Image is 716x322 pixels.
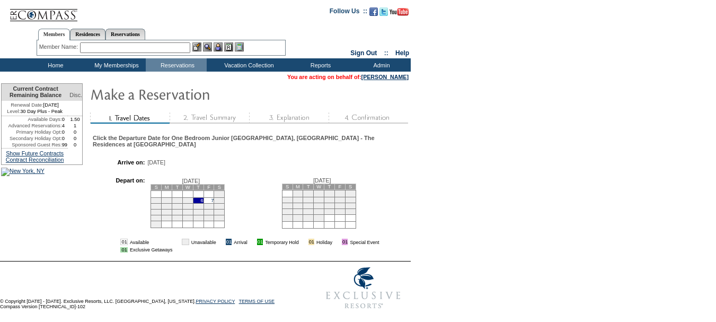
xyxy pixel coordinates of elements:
td: 01 [120,247,127,253]
td: 1 [293,190,303,197]
td: 12 [334,197,345,203]
td: 18 [324,203,335,208]
td: Special Event [350,239,379,245]
td: 11 [172,203,183,209]
td: F [204,184,214,190]
td: 18 [172,209,183,215]
td: 25 [324,208,335,214]
td: Primary Holiday Opt: [2,129,62,135]
td: [DATE] [2,101,68,108]
img: Follow us on Twitter [379,7,388,16]
img: step1_state2.gif [90,112,170,124]
td: 0 [62,135,68,142]
img: i.gif [250,239,255,245]
td: 0 [62,116,68,123]
td: 6 [193,197,204,203]
td: 4 [172,197,183,203]
img: Impersonate [214,42,223,51]
td: 13 [193,203,204,209]
td: 19 [334,203,345,208]
a: [PERSON_NAME] [361,74,409,80]
img: Exclusive Resorts [316,262,411,315]
td: 27 [193,215,204,221]
td: 4 [62,123,68,129]
a: Contract Reconciliation [6,156,64,163]
td: 0 [68,129,82,135]
td: 4 [324,190,335,197]
td: T [193,184,204,190]
span: [DATE] [313,177,331,184]
td: 19 [182,209,193,215]
img: step2_state1.gif [170,112,249,124]
span: Disc. [69,92,82,98]
td: T [324,184,335,189]
span: [DATE] [147,159,165,166]
td: 21 [282,208,293,214]
td: 8 [293,197,303,203]
td: Current Contract Remaining Balance [2,84,68,101]
td: 15 [293,203,303,208]
td: Exclusive Getaways [130,247,173,253]
td: S [345,184,356,189]
td: 16 [151,209,162,215]
td: 0 [68,135,82,142]
td: Reports [289,58,350,72]
td: 11 [324,197,335,203]
a: Become our fan on Facebook [369,11,378,17]
td: 10 [162,203,172,209]
span: Renewal Date: [11,102,43,108]
img: step3_state1.gif [249,112,329,124]
td: 99 [62,142,68,148]
img: step4_state1.gif [329,112,408,124]
a: Sign Out [350,49,377,57]
td: 15 [214,203,225,209]
td: My Memberships [85,58,146,72]
td: 8 [214,197,225,203]
td: Available [130,239,173,245]
td: T [303,184,314,189]
td: 12 [182,203,193,209]
td: Advanced Reservations: [2,123,62,129]
td: 01 [308,239,314,245]
td: 27 [345,208,356,214]
td: 3 [314,190,324,197]
td: Arrive on: [98,159,145,166]
img: Become our fan on Facebook [369,7,378,16]
img: Make Reservation [90,83,302,105]
td: S [151,184,162,190]
td: 01 [342,239,348,245]
td: Follow Us :: [330,6,367,19]
img: New York, NY [1,168,45,176]
td: Vacation Collection [207,58,289,72]
a: Show Future Contracts [6,150,64,156]
td: 24 [314,208,324,214]
img: b_calculator.gif [235,42,244,51]
a: TERMS OF USE [239,299,275,304]
div: Member Name: [39,42,80,51]
td: 2 [303,190,314,197]
td: 14 [282,203,293,208]
td: 01 [257,239,263,245]
td: 26 [334,208,345,214]
span: [DATE] [182,178,200,184]
td: 21 [204,209,214,215]
td: W [314,184,324,189]
span: You are acting on behalf of: [287,74,409,80]
td: 01 [120,239,127,245]
a: Reservations [105,29,145,40]
img: b_edit.gif [192,42,201,51]
td: 01 [226,239,232,245]
span: Level: [7,108,20,115]
td: 17 [314,203,324,208]
a: Residences [70,29,105,40]
img: i.gif [334,239,340,245]
td: S [214,184,225,190]
img: Reservations [224,42,233,51]
a: PRIVACY POLICY [196,299,235,304]
td: T [172,184,183,190]
a: Follow us on Twitter [379,11,388,17]
td: 29 [214,215,225,221]
td: 9 [303,197,314,203]
td: 0 [62,129,68,135]
td: Sponsored Guest Res: [2,142,62,148]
